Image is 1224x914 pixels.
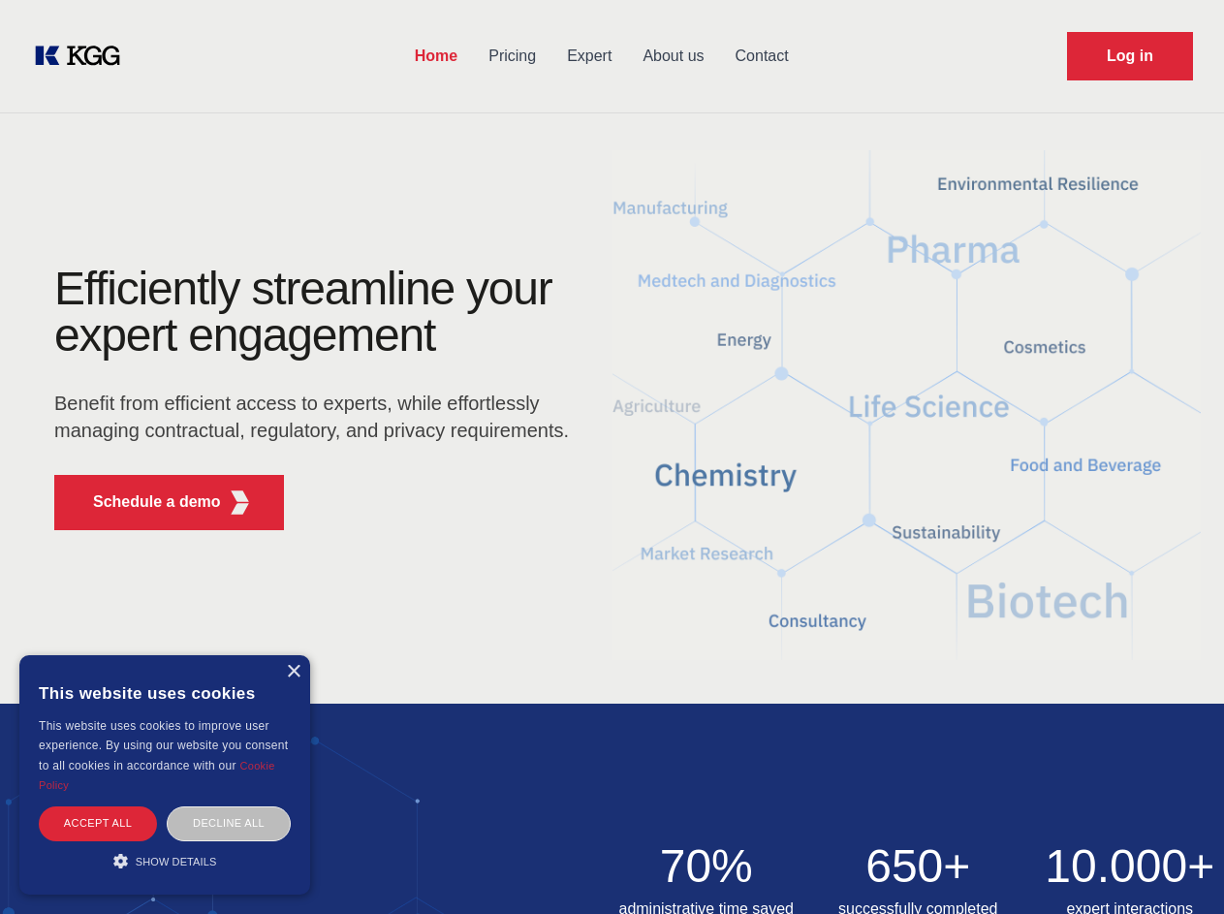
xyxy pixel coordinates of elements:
a: Expert [551,31,627,81]
h2: 70% [612,843,801,890]
iframe: Chat Widget [1127,821,1224,914]
a: Cookie Policy [39,760,275,791]
a: Pricing [473,31,551,81]
span: This website uses cookies to improve user experience. By using our website you consent to all coo... [39,719,288,772]
div: Accept all [39,806,157,840]
a: KOL Knowledge Platform: Talk to Key External Experts (KEE) [31,41,136,72]
img: KGG Fifth Element RED [228,490,252,515]
h2: 650+ [824,843,1013,890]
img: KGG Fifth Element RED [612,126,1202,684]
h1: Efficiently streamline your expert engagement [54,266,581,359]
p: Benefit from efficient access to experts, while effortlessly managing contractual, regulatory, an... [54,390,581,444]
div: Show details [39,851,291,870]
button: Schedule a demoKGG Fifth Element RED [54,475,284,530]
a: About us [627,31,719,81]
a: Contact [720,31,804,81]
p: Schedule a demo [93,490,221,514]
div: This website uses cookies [39,670,291,716]
span: Show details [136,856,217,867]
a: Request Demo [1067,32,1193,80]
div: Decline all [167,806,291,840]
a: Home [399,31,473,81]
div: Close [286,665,300,679]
